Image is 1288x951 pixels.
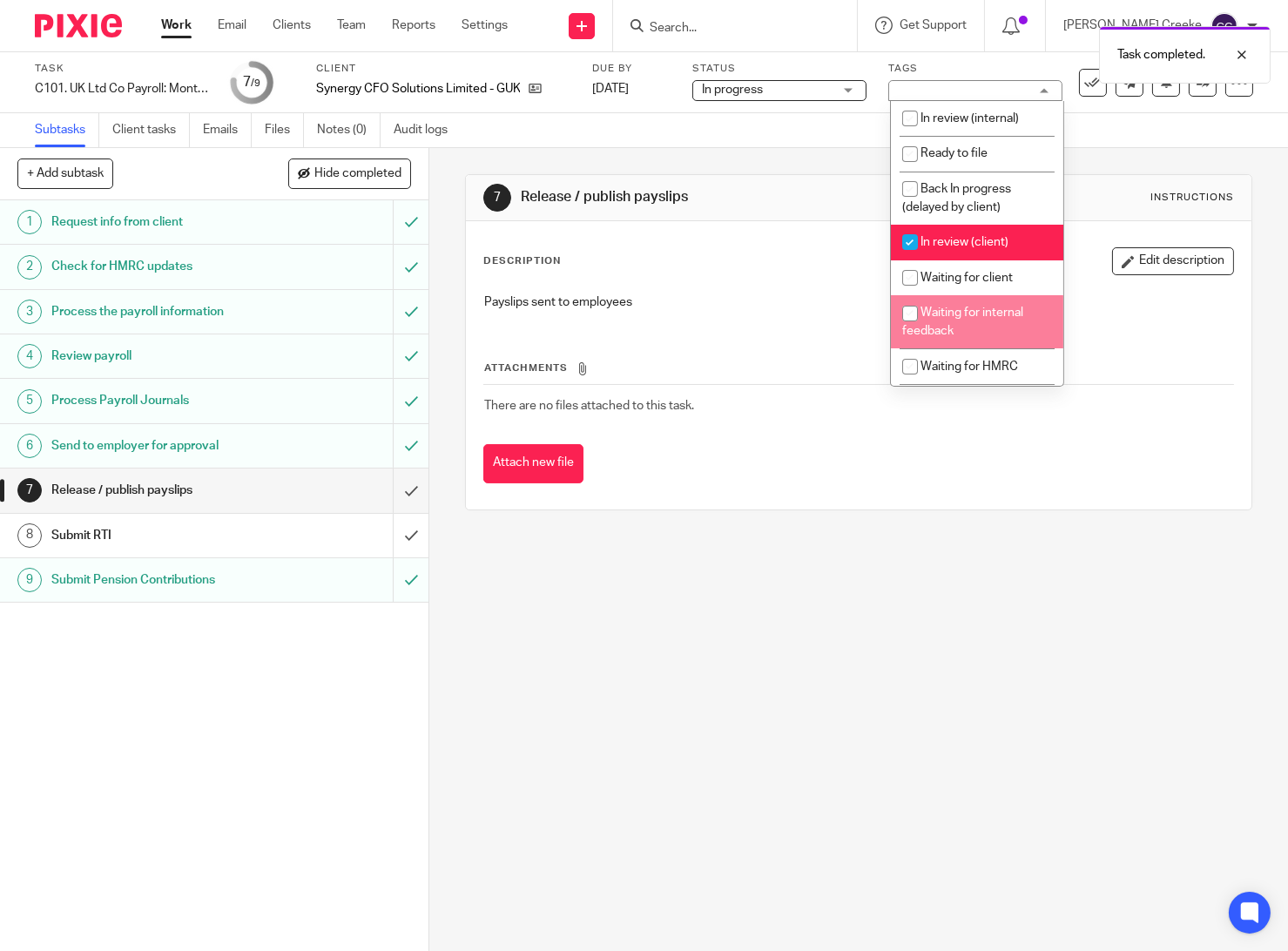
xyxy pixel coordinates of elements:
[702,84,763,96] span: In progress
[51,343,267,369] h1: Review payroll
[592,62,671,76] label: Due by
[51,253,267,280] h1: Check for HMRC updates
[161,17,192,34] a: Work
[35,113,99,147] a: Subtasks
[17,158,113,188] button: + Add subtask
[265,113,304,147] a: Files
[35,14,122,37] img: Pixie
[51,523,267,549] h1: Submit RTI
[920,236,1008,248] span: In review (client)
[1117,46,1205,64] p: Task completed.
[462,17,508,34] a: Settings
[484,400,694,412] span: There are no files attached to this task.
[17,568,42,592] div: 9
[902,183,1011,213] span: Back In progress (delayed by client)
[17,210,42,234] div: 1
[51,567,267,593] h1: Submit Pension Contributions
[902,307,1023,337] span: Waiting for internal feedback
[17,478,42,502] div: 7
[483,254,561,268] p: Description
[17,523,42,548] div: 8
[1112,247,1234,275] button: Edit description
[17,300,42,324] div: 3
[288,158,411,188] button: Hide completed
[920,112,1019,125] span: In review (internal)
[51,299,267,325] h1: Process the payroll information
[317,113,381,147] a: Notes (0)
[51,433,267,459] h1: Send to employer for approval
[1210,12,1238,40] img: svg%3E
[17,255,42,280] div: 2
[218,17,246,34] a: Email
[51,477,267,503] h1: Release / publish payslips
[17,389,42,414] div: 5
[17,434,42,458] div: 6
[920,361,1018,373] span: Waiting for HMRC
[51,388,267,414] h1: Process Payroll Journals
[392,17,435,34] a: Reports
[243,72,260,92] div: 7
[35,80,209,98] div: C101. UK Ltd Co Payroll: Monthly
[394,113,461,147] a: Audit logs
[51,209,267,235] h1: Request info from client
[314,167,401,181] span: Hide completed
[273,17,311,34] a: Clients
[483,444,583,483] button: Attach new file
[484,293,1233,311] p: Payslips sent to employees
[316,62,570,76] label: Client
[1150,191,1234,205] div: Instructions
[17,344,42,368] div: 4
[35,62,209,76] label: Task
[316,80,520,98] p: Synergy CFO Solutions Limited - GUK2349
[920,147,988,159] span: Ready to file
[521,188,896,206] h1: Release / publish payslips
[203,113,252,147] a: Emails
[920,272,1013,284] span: Waiting for client
[337,17,366,34] a: Team
[484,363,568,373] span: Attachments
[483,184,511,212] div: 7
[112,113,190,147] a: Client tasks
[592,83,629,95] span: [DATE]
[251,78,260,88] small: /9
